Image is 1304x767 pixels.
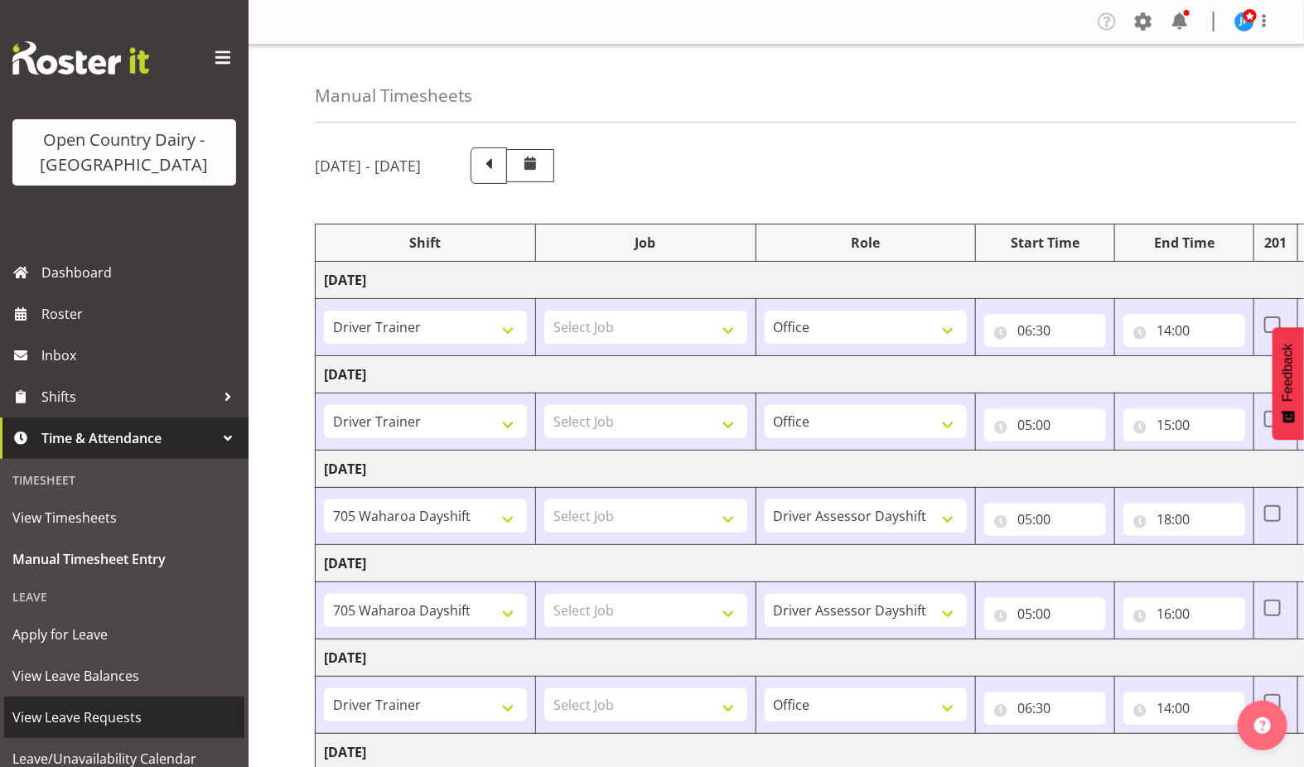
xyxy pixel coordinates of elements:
img: Rosterit website logo [12,41,149,75]
button: Feedback - Show survey [1273,327,1304,440]
a: Manual Timesheet Entry [4,538,244,580]
span: Inbox [41,343,240,368]
a: View Leave Balances [4,655,244,697]
h4: Manual Timesheets [315,86,472,105]
a: Apply for Leave [4,614,244,655]
h5: [DATE] - [DATE] [315,157,421,175]
span: Dashboard [41,260,240,285]
div: Shift [324,233,527,253]
input: Click to select... [1123,692,1245,725]
span: Time & Attendance [41,426,215,451]
span: View Leave Requests [12,705,236,730]
div: End Time [1123,233,1245,253]
div: Timesheet [4,463,244,497]
span: Feedback [1281,344,1296,402]
span: Manual Timesheet Entry [12,547,236,572]
img: help-xxl-2.png [1254,717,1271,734]
span: View Timesheets [12,505,236,530]
input: Click to select... [984,692,1106,725]
img: jason-porter10044.jpg [1234,12,1254,31]
input: Click to select... [984,314,1106,347]
span: Apply for Leave [12,622,236,647]
div: 201 [1263,233,1289,253]
input: Click to select... [1123,408,1245,441]
span: View Leave Balances [12,663,236,688]
input: Click to select... [1123,314,1245,347]
div: Open Country Dairy - [GEOGRAPHIC_DATA] [29,128,220,177]
input: Click to select... [1123,597,1245,630]
a: View Timesheets [4,497,244,538]
input: Click to select... [1123,503,1245,536]
a: View Leave Requests [4,697,244,738]
div: Job [544,233,747,253]
input: Click to select... [984,597,1106,630]
div: Leave [4,580,244,614]
span: Roster [41,301,240,326]
input: Click to select... [984,503,1106,536]
span: Shifts [41,384,215,409]
input: Click to select... [984,408,1106,441]
div: Start Time [984,233,1106,253]
div: Role [765,233,968,253]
